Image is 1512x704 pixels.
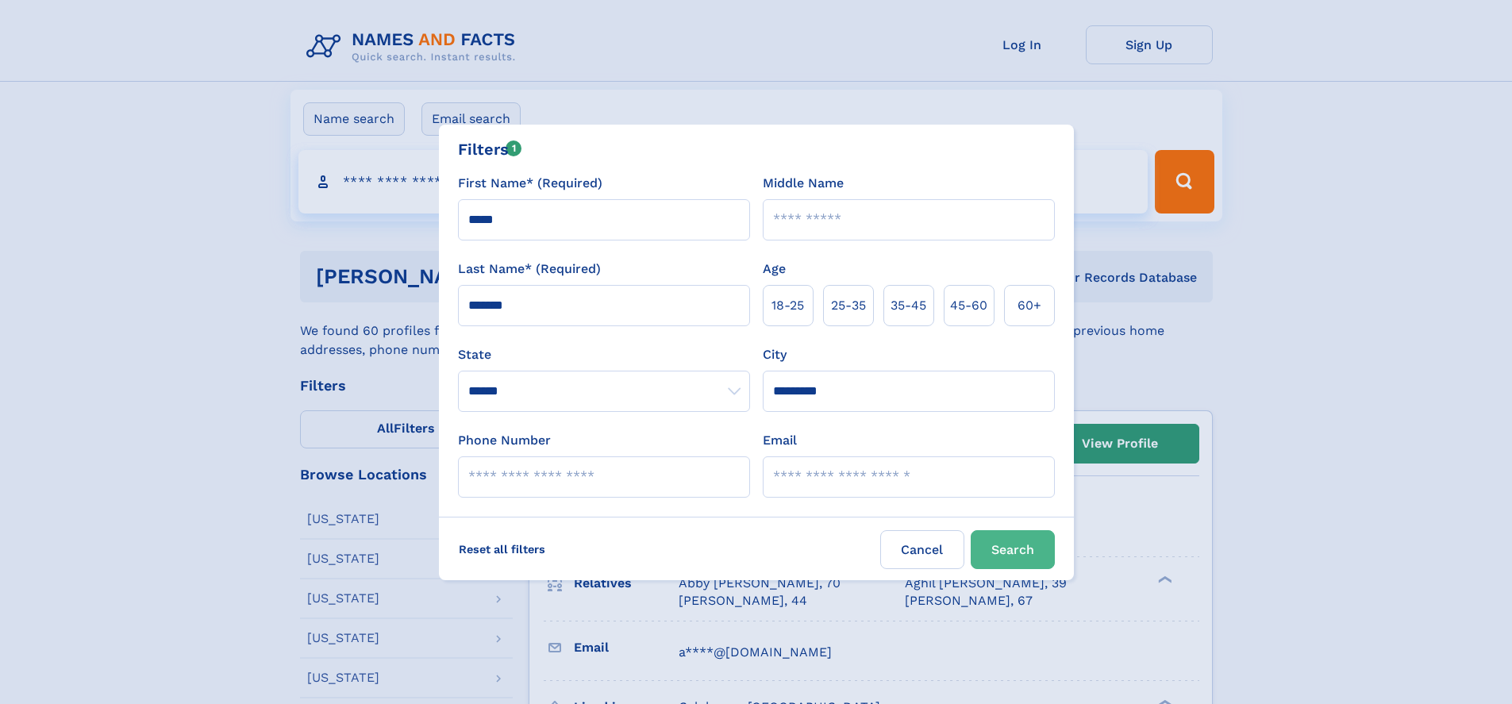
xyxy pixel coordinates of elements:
label: Reset all filters [448,530,556,568]
label: Phone Number [458,431,551,450]
label: Cancel [880,530,964,569]
button: Search [971,530,1055,569]
span: 45‑60 [950,296,987,315]
span: 35‑45 [891,296,926,315]
label: Age [763,260,786,279]
label: Last Name* (Required) [458,260,601,279]
div: Filters [458,137,522,161]
label: State [458,345,750,364]
span: 60+ [1018,296,1041,315]
label: First Name* (Required) [458,174,602,193]
label: City [763,345,787,364]
span: 18‑25 [771,296,804,315]
label: Middle Name [763,174,844,193]
span: 25‑35 [831,296,866,315]
label: Email [763,431,797,450]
